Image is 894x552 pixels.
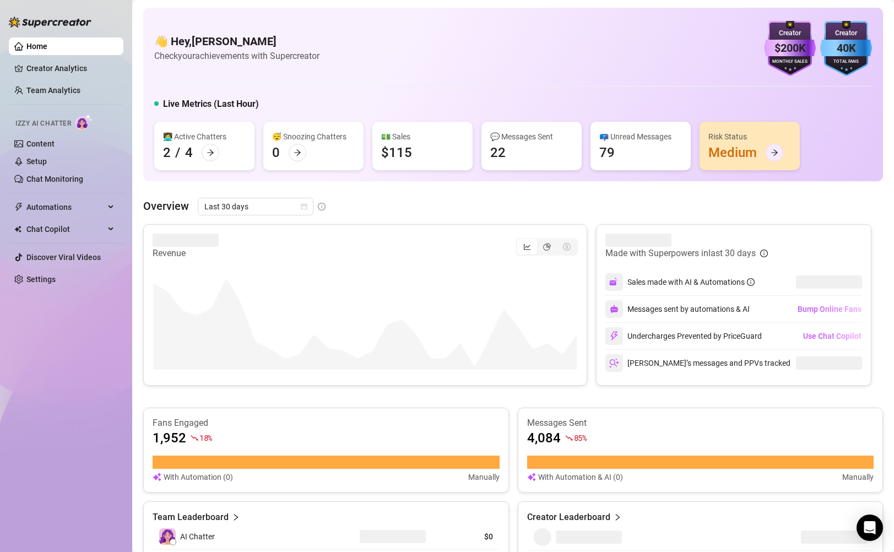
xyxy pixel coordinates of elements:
div: 0 [272,144,280,161]
span: right [232,511,240,524]
img: svg%3e [610,305,619,313]
span: calendar [301,203,307,210]
h4: 👋 Hey, [PERSON_NAME] [154,34,319,49]
span: line-chart [523,243,531,251]
div: 2 [163,144,171,161]
article: Revenue [153,247,219,260]
div: Messages sent by automations & AI [605,300,750,318]
article: Fans Engaged [153,417,500,429]
div: Creator [764,28,816,39]
span: Bump Online Fans [798,305,862,313]
div: 79 [599,144,615,161]
span: right [614,511,621,524]
div: Sales made with AI & Automations [627,276,755,288]
img: logo-BBDzfeDw.svg [9,17,91,28]
a: Home [26,42,47,51]
div: Monthly Sales [764,58,816,66]
span: arrow-right [294,149,301,156]
span: Izzy AI Chatter [15,118,71,129]
button: Bump Online Fans [797,300,862,318]
article: 1,952 [153,429,186,447]
img: izzy-ai-chatter-avatar-DDCN_rTZ.svg [159,528,176,545]
a: Settings [26,275,56,284]
img: svg%3e [527,471,536,483]
div: 💬 Messages Sent [490,131,573,143]
button: Use Chat Copilot [803,327,862,345]
div: 22 [490,144,506,161]
a: Creator Analytics [26,59,115,77]
span: dollar-circle [563,243,571,251]
article: Messages Sent [527,417,874,429]
article: Manually [468,471,500,483]
span: Chat Copilot [26,220,105,238]
span: arrow-right [207,149,214,156]
img: svg%3e [609,358,619,368]
img: Chat Copilot [14,225,21,233]
article: With Automation & AI (0) [538,471,623,483]
span: pie-chart [543,243,551,251]
article: Overview [143,198,189,214]
article: Manually [842,471,874,483]
img: svg%3e [609,331,619,341]
a: Discover Viral Videos [26,253,101,262]
div: $115 [381,144,412,161]
span: 85 % [574,432,587,443]
div: 💵 Sales [381,131,464,143]
a: Setup [26,157,47,166]
div: Risk Status [708,131,791,143]
img: purple-badge-B9DA21FR.svg [764,21,816,76]
article: 4,084 [527,429,561,447]
span: fall [565,434,573,442]
a: Chat Monitoring [26,175,83,183]
div: 📪 Unread Messages [599,131,682,143]
span: thunderbolt [14,203,23,212]
article: $0 [439,531,493,542]
div: [PERSON_NAME]’s messages and PPVs tracked [605,354,790,372]
span: info-circle [747,278,755,286]
img: AI Chatter [75,114,93,130]
div: Undercharges Prevented by PriceGuard [605,327,762,345]
a: Team Analytics [26,86,80,95]
div: $200K [764,40,816,57]
span: fall [191,434,198,442]
span: info-circle [318,203,326,210]
img: blue-badge-DgoSNQY1.svg [820,21,872,76]
div: 4 [185,144,193,161]
div: segmented control [516,238,578,256]
div: 40K [820,40,872,57]
img: svg%3e [609,277,619,287]
a: Content [26,139,55,148]
img: svg%3e [153,471,161,483]
span: Use Chat Copilot [803,332,862,340]
span: Automations [26,198,105,216]
div: 👩‍💻 Active Chatters [163,131,246,143]
div: Open Intercom Messenger [857,515,883,541]
div: 😴 Snoozing Chatters [272,131,355,143]
span: 18 % [199,432,212,443]
article: Creator Leaderboard [527,511,610,524]
h5: Live Metrics (Last Hour) [163,98,259,111]
article: With Automation (0) [164,471,233,483]
div: Creator [820,28,872,39]
article: Check your achievements with Supercreator [154,49,319,63]
article: Made with Superpowers in last 30 days [605,247,756,260]
span: Last 30 days [204,198,307,215]
span: info-circle [760,250,768,257]
article: Team Leaderboard [153,511,229,524]
div: Total Fans [820,58,872,66]
span: AI Chatter [180,531,215,543]
span: arrow-right [771,149,778,156]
